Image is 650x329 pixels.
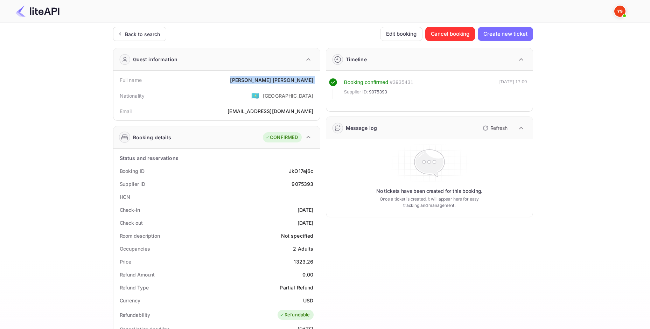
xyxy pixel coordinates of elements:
div: Message log [346,124,377,132]
button: Create new ticket [478,27,533,41]
div: [DATE] 17:09 [499,78,527,99]
span: United States [251,89,259,102]
p: Refresh [490,124,508,132]
div: 0.00 [302,271,314,278]
div: Refundability [120,311,151,318]
span: 9075393 [369,89,387,96]
button: Refresh [478,122,510,134]
div: CONFIRMED [265,134,298,141]
div: Not specified [281,232,314,239]
div: Booking confirmed [344,78,389,86]
div: Supplier ID [120,180,145,188]
div: [GEOGRAPHIC_DATA] [263,92,314,99]
div: Timeline [346,56,367,63]
div: [DATE] [298,206,314,213]
div: Status and reservations [120,154,179,162]
button: Edit booking [380,27,422,41]
div: Full name [120,76,142,84]
div: Check out [120,219,143,226]
div: [EMAIL_ADDRESS][DOMAIN_NAME] [228,107,313,115]
div: Refundable [279,311,310,318]
div: [PERSON_NAME] [PERSON_NAME] [230,76,313,84]
div: Occupancies [120,245,150,252]
img: LiteAPI Logo [15,6,60,17]
div: # 3935431 [390,78,413,86]
div: Guest information [133,56,178,63]
div: Room description [120,232,160,239]
div: 1323.26 [294,258,313,265]
img: Yandex Support [614,6,625,17]
div: [DATE] [298,219,314,226]
div: HCN [120,193,131,201]
div: Partial Refund [280,284,313,291]
span: Supplier ID: [344,89,369,96]
p: No tickets have been created for this booking. [376,188,483,195]
div: Back to search [125,30,160,38]
div: JkO17ej6c [289,167,313,175]
div: Price [120,258,132,265]
div: Refund Type [120,284,149,291]
div: Refund Amount [120,271,155,278]
div: USD [303,297,313,304]
div: Nationality [120,92,145,99]
div: Email [120,107,132,115]
div: 2 Adults [293,245,313,252]
div: Booking details [133,134,171,141]
p: Once a ticket is created, it will appear here for easy tracking and management. [374,196,485,209]
button: Cancel booking [425,27,475,41]
div: 9075393 [292,180,313,188]
div: Check-in [120,206,140,213]
div: Booking ID [120,167,145,175]
div: Currency [120,297,140,304]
